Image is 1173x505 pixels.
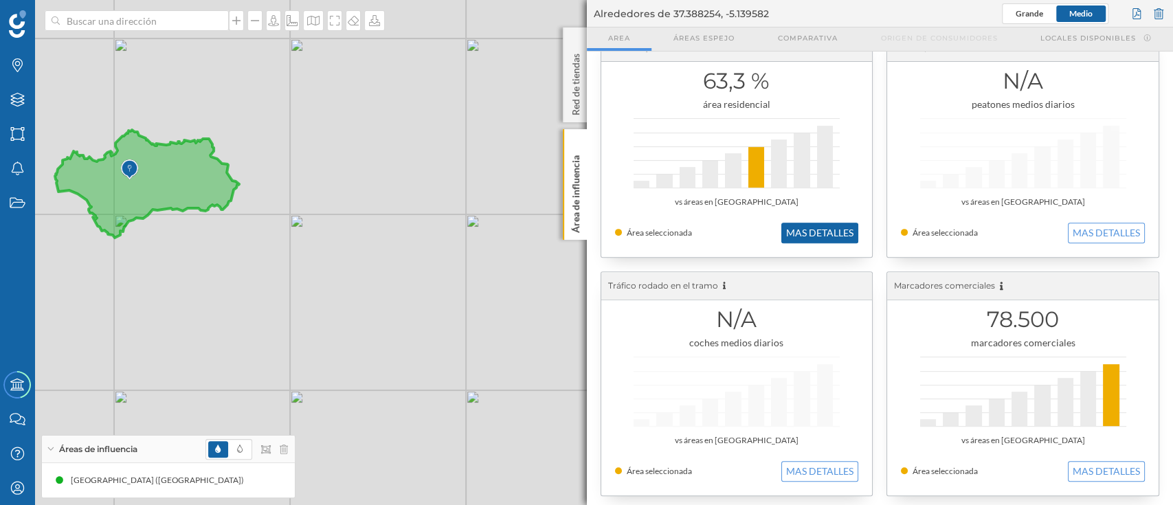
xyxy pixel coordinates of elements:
span: Comparativa [777,33,837,43]
div: vs áreas en [GEOGRAPHIC_DATA] [615,195,859,209]
span: Área seleccionada [627,466,692,476]
button: MAS DETALLES [1068,223,1145,243]
span: Área seleccionada [913,227,978,238]
span: Alrededores de 37.388254, -5.139582 [594,7,769,21]
img: Geoblink Logo [9,10,26,38]
div: [GEOGRAPHIC_DATA] ([GEOGRAPHIC_DATA]) [71,473,251,487]
div: vs áreas en [GEOGRAPHIC_DATA] [615,434,859,447]
button: MAS DETALLES [781,223,858,243]
span: Area [608,33,630,43]
button: MAS DETALLES [781,461,858,482]
span: Áreas de influencia [59,443,137,456]
span: Locales disponibles [1040,33,1136,43]
div: vs áreas en [GEOGRAPHIC_DATA] [901,195,1145,209]
div: marcadores comerciales [901,336,1145,350]
button: MAS DETALLES [1068,461,1145,482]
h1: N/A [901,68,1145,94]
div: Tráfico rodado en el tramo [601,272,873,300]
span: Medio [1069,8,1093,19]
img: Marker [121,156,138,183]
span: Grande [1016,8,1043,19]
span: Área seleccionada [913,466,978,476]
div: vs áreas en [GEOGRAPHIC_DATA] [901,434,1145,447]
span: Áreas espejo [673,33,735,43]
div: peatones medios diarios [901,98,1145,111]
span: Origen de consumidores [880,33,997,43]
div: coches medios diarios [615,336,859,350]
span: Soporte [27,10,76,22]
p: Red de tiendas [568,48,582,115]
h1: N/A [615,306,859,333]
span: Área seleccionada [627,227,692,238]
div: Marcadores comerciales [887,272,1159,300]
div: área residencial [615,98,859,111]
h1: 78.500 [901,306,1145,333]
h1: 63,3 % [615,68,859,94]
p: Área de influencia [568,150,582,233]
